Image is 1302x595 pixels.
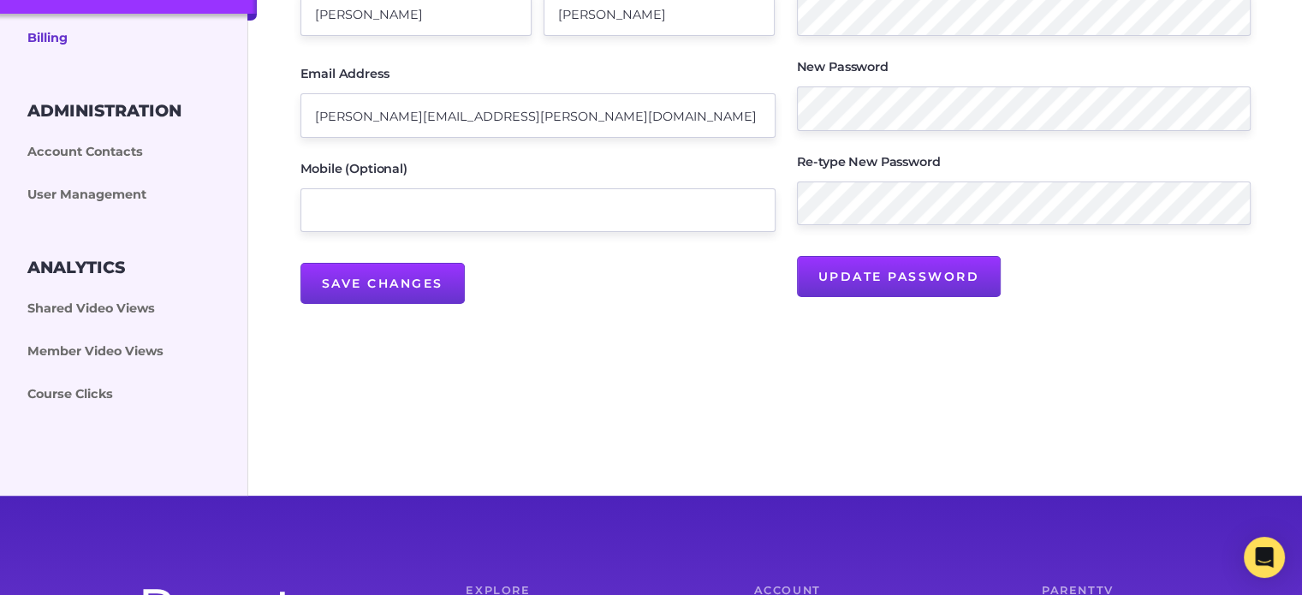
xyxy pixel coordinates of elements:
[300,263,465,304] input: Save Changes
[27,258,125,277] h3: Analytics
[300,68,389,80] label: Email Address
[797,61,889,73] label: New Password
[1244,537,1285,578] div: Open Intercom Messenger
[27,101,181,121] h3: Administration
[797,156,941,168] label: Re-type New Password
[300,163,407,175] label: Mobile (Optional)
[797,256,1002,297] input: Update Password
